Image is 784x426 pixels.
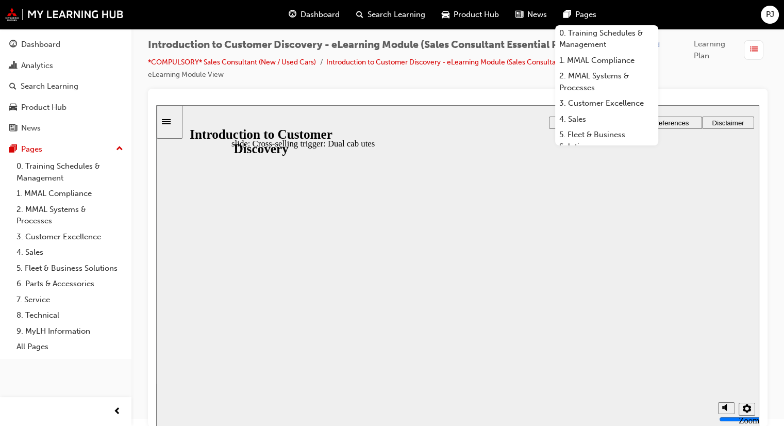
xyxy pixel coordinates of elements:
[546,11,598,24] button: Disclaimer
[326,58,623,67] a: Introduction to Customer Discovery - eLearning Module (Sales Consultant Essential Program)
[555,95,658,111] a: 3. Customer Excellence
[148,69,224,81] li: eLearning Module View
[555,111,658,127] a: 4. Sales
[9,82,16,91] span: search-icon
[9,61,17,71] span: chart-icon
[12,307,127,323] a: 8. Technical
[12,186,127,202] a: 1. MMAL Compliance
[761,6,779,24] button: PJ
[12,323,127,339] a: 9. MyLH Information
[575,9,596,21] span: Pages
[368,9,425,21] span: Search Learning
[12,339,127,355] a: All Pages
[12,158,127,186] a: 0. Training Schedules & Management
[766,9,774,21] span: PJ
[4,77,127,96] a: Search Learning
[12,292,127,308] a: 7. Service
[555,127,658,154] a: 5. Fleet & Business Solutions
[289,8,296,21] span: guage-icon
[113,405,121,418] span: prev-icon
[116,142,123,156] span: up-icon
[21,80,78,92] div: Search Learning
[442,8,449,21] span: car-icon
[694,38,740,61] span: Learning Plan
[555,53,658,69] a: 1. MMAL Compliance
[433,4,507,25] a: car-iconProduct Hub
[9,124,17,133] span: news-icon
[582,298,599,310] button: Settings
[21,39,60,51] div: Dashboard
[507,4,555,25] a: news-iconNews
[563,310,629,318] input: volume
[356,8,363,21] span: search-icon
[476,14,533,22] span: Audio Preferences
[21,143,42,155] div: Pages
[4,35,127,54] a: Dashboard
[5,8,124,21] img: mmal
[4,119,127,138] a: News
[12,202,127,229] a: 2. MMAL Systems & Processes
[515,8,523,21] span: news-icon
[12,276,127,292] a: 6. Parts & Accessories
[527,9,547,21] span: News
[4,56,127,75] a: Analytics
[301,9,340,21] span: Dashboard
[555,4,605,25] a: pages-iconPages
[4,140,127,159] button: Pages
[557,288,598,322] div: misc controls
[4,98,127,117] a: Product Hub
[555,68,658,95] a: 2. MMAL Systems & Processes
[9,103,17,112] span: car-icon
[21,122,41,134] div: News
[148,58,316,67] a: *COMPULSORY* Sales Consultant (New / Used Cars)
[404,14,451,22] span: Navigation Tips
[4,33,127,140] button: DashboardAnalyticsSearch LearningProduct HubNews
[12,260,127,276] a: 5. Fleet & Business Solutions
[9,145,17,154] span: pages-icon
[694,38,768,61] button: Learning Plan
[562,297,578,309] button: Mute (Ctrl+Alt+M)
[750,43,758,56] span: list-icon
[555,25,658,53] a: 0. Training Schedules & Management
[280,4,348,25] a: guage-iconDashboard
[582,310,603,341] label: Zoom to fit
[9,40,17,50] span: guage-icon
[148,39,597,51] span: Introduction to Customer Discovery - eLearning Module (Sales Consultant Essential Program)
[393,11,463,24] button: Navigation Tips
[463,11,546,24] button: Audio Preferences
[556,14,588,22] span: Disclaimer
[563,8,571,21] span: pages-icon
[348,4,433,25] a: search-iconSearch Learning
[12,229,127,245] a: 3. Customer Excellence
[454,9,499,21] span: Product Hub
[12,244,127,260] a: 4. Sales
[21,60,53,72] div: Analytics
[21,102,66,113] div: Product Hub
